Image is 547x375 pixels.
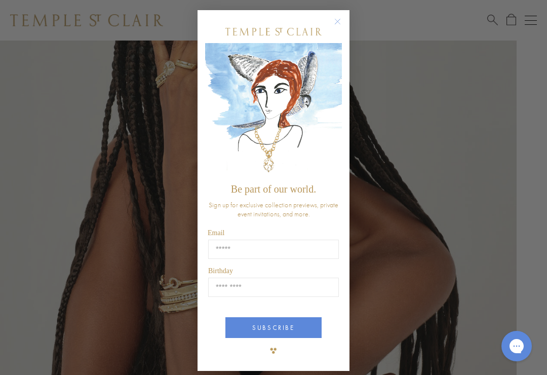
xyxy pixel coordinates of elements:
[225,28,322,35] img: Temple St. Clair
[496,327,537,365] iframe: Gorgias live chat messenger
[336,20,349,33] button: Close dialog
[231,183,316,195] span: Be part of our world.
[263,341,284,361] img: TSC
[208,240,339,259] input: Email
[209,200,338,218] span: Sign up for exclusive collection previews, private event invitations, and more.
[205,43,342,178] img: c4a9eb12-d91a-4d4a-8ee0-386386f4f338.jpeg
[208,229,224,237] span: Email
[225,317,322,338] button: SUBSCRIBE
[208,267,233,275] span: Birthday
